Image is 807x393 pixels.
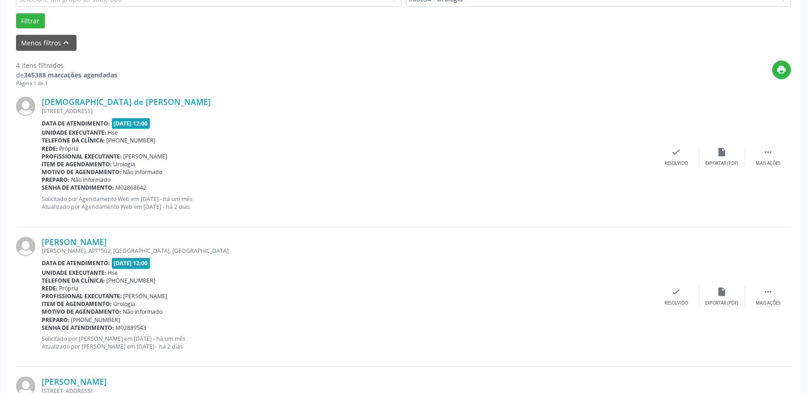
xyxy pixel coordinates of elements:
[108,129,118,136] span: Hse
[16,97,35,116] img: img
[108,269,118,277] span: Hse
[123,308,163,316] span: Não informado
[42,168,121,176] b: Motivo de agendamento:
[42,160,112,168] b: Item de agendamento:
[42,184,114,191] b: Senha de atendimento:
[16,80,117,87] div: Página 1 de 1
[42,277,105,284] b: Telefone da clínica:
[124,153,168,160] span: [PERSON_NAME]
[60,284,79,292] span: Própria
[16,35,77,51] button: Menos filtroskeyboard_arrow_up
[772,60,791,79] button: print
[42,120,110,127] b: Data de atendimento:
[706,300,739,306] div: Exportar (PDF)
[42,97,211,107] a: [DEMOGRAPHIC_DATA] de [PERSON_NAME]
[42,269,106,277] b: Unidade executante:
[42,153,122,160] b: Profissional executante:
[60,145,79,153] span: Própria
[42,259,110,267] b: Data de atendimento:
[706,160,739,167] div: Exportar (PDF)
[756,160,780,167] div: Mais ações
[112,258,150,268] span: [DATE] 12:00
[42,237,107,247] a: [PERSON_NAME]
[16,13,45,29] button: Filtrar
[671,147,681,157] i: check
[763,287,773,297] i: 
[671,287,681,297] i: check
[42,292,122,300] b: Profissional executante:
[42,107,653,115] div: [STREET_ADDRESS]
[42,247,653,255] div: [PERSON_NAME], APTº502, [GEOGRAPHIC_DATA], [GEOGRAPHIC_DATA]
[42,129,106,136] b: Unidade executante:
[16,70,117,80] div: de
[42,145,58,153] b: Rede:
[114,160,136,168] span: Urologia
[114,300,136,308] span: Urologia
[42,300,112,308] b: Item de agendamento:
[42,324,114,332] b: Senha de atendimento:
[42,316,70,324] b: Preparo:
[107,136,156,144] span: [PHONE_NUMBER]
[124,292,168,300] span: [PERSON_NAME]
[123,168,163,176] span: Não informado
[16,237,35,256] img: img
[24,71,117,79] strong: 345388 marcações agendadas
[42,176,70,184] b: Preparo:
[71,176,111,184] span: Não informado
[42,377,107,387] a: [PERSON_NAME]
[112,118,150,129] span: [DATE] 12:00
[107,277,156,284] span: [PHONE_NUMBER]
[717,287,727,297] i: insert_drive_file
[61,38,71,48] i: keyboard_arrow_up
[756,300,780,306] div: Mais ações
[116,184,147,191] span: M02868642
[42,308,121,316] b: Motivo de agendamento:
[763,147,773,157] i: 
[42,136,105,144] b: Telefone da clínica:
[664,160,688,167] div: Resolvido
[116,324,147,332] span: M02889543
[717,147,727,157] i: insert_drive_file
[71,316,121,324] span: [PHONE_NUMBER]
[777,65,787,75] i: print
[42,195,653,211] p: Solicitado por Agendamento Web em [DATE] - há um mês Atualizado por Agendamento Web em [DATE] - h...
[42,335,653,350] p: Solicitado por [PERSON_NAME] em [DATE] - há um mês Atualizado por [PERSON_NAME] em [DATE] - há 2 ...
[42,284,58,292] b: Rede:
[664,300,688,306] div: Resolvido
[16,60,117,70] div: 4 itens filtrados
